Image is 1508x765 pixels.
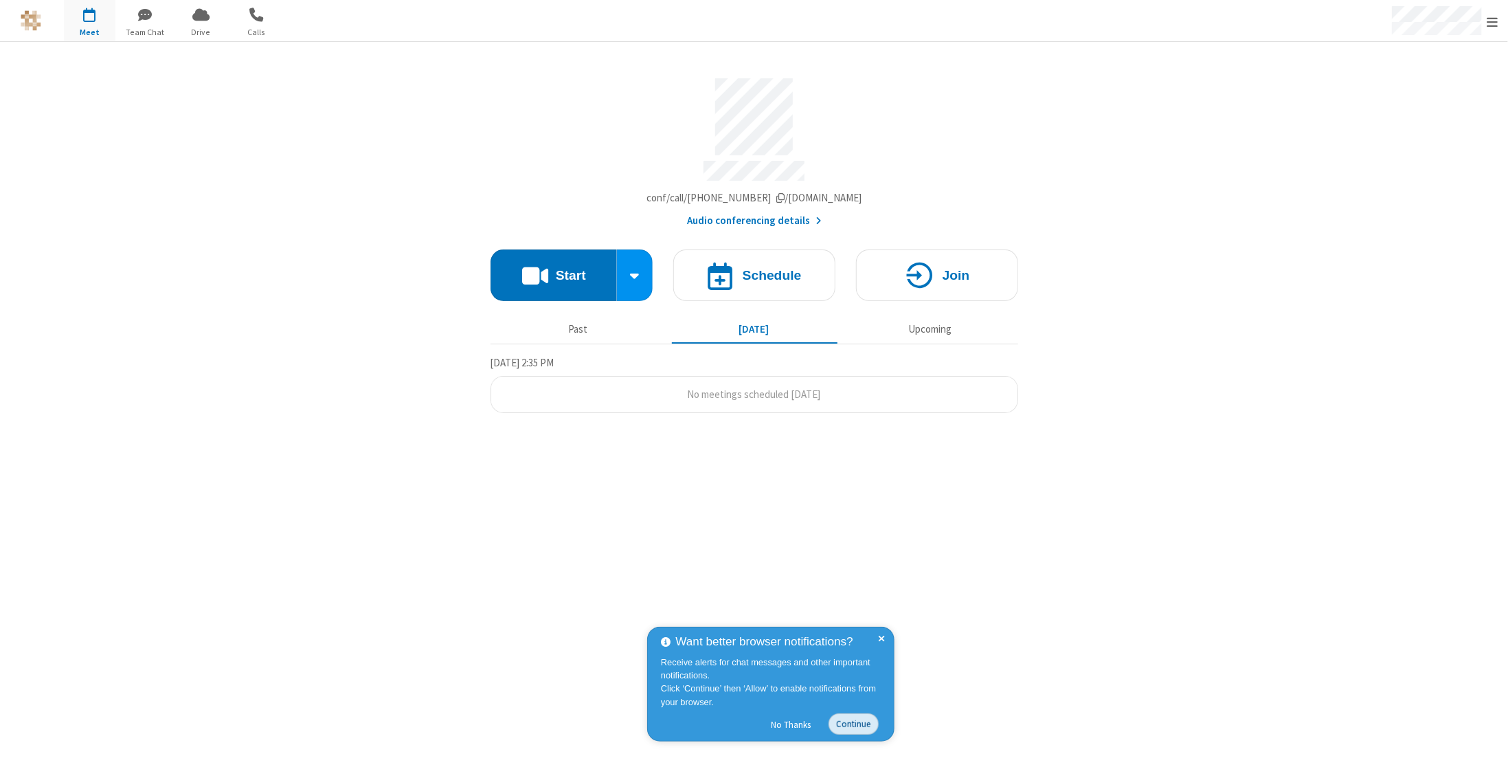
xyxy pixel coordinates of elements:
section: Today's Meetings [491,355,1018,414]
button: Audio conferencing details [687,213,821,229]
span: No meetings scheduled [DATE] [688,388,821,401]
div: Receive alerts for chat messages and other important notifications. Click ‘Continue’ then ‘Allow’... [661,656,884,709]
button: Past [495,316,661,342]
button: Upcoming [847,316,1013,342]
button: No Thanks [764,713,818,735]
button: Copy my meeting room linkCopy my meeting room link [646,190,862,206]
section: Account details [491,68,1018,229]
h4: Schedule [743,269,802,282]
span: Drive [175,26,227,38]
img: iotum.​ucaas.​tech [21,10,41,31]
h4: Start [556,269,586,282]
span: [DATE] 2:35 PM [491,356,554,369]
button: [DATE] [671,316,837,342]
button: Join [856,250,1018,301]
iframe: Chat [1474,729,1498,755]
button: Continue [829,713,879,735]
span: Calls [231,26,282,38]
div: Start conference options [617,250,653,301]
span: Copy my meeting room link [646,191,862,204]
h4: Join [943,269,970,282]
span: Meet [64,26,115,38]
span: Want better browser notifications? [676,633,853,651]
button: Schedule [673,250,835,301]
span: Team Chat [120,26,171,38]
button: Start [491,250,618,301]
